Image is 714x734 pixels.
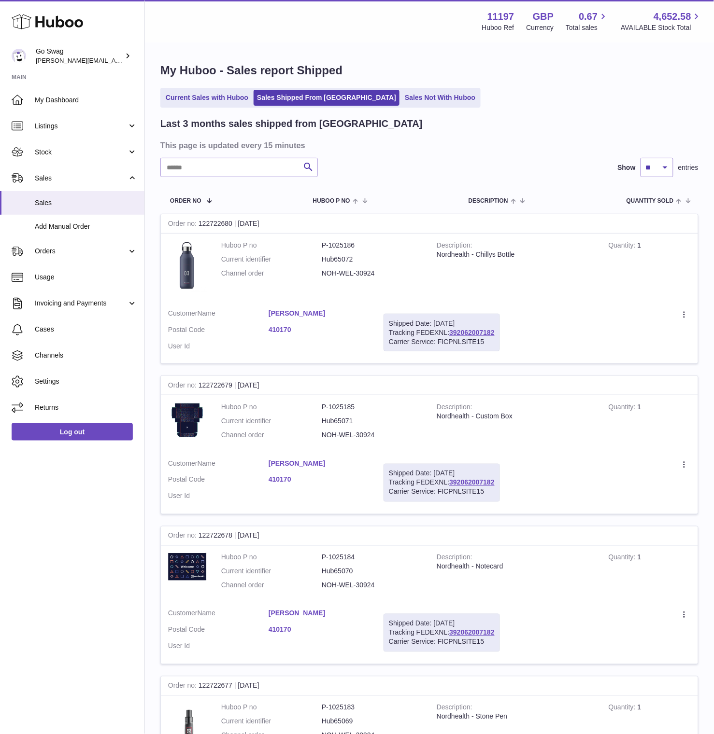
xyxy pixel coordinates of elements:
strong: Description [437,241,472,251]
span: Usage [35,273,137,282]
strong: Order no [168,682,199,692]
a: 410170 [269,325,369,334]
div: Tracking FEDEXNL: [384,614,500,652]
span: Customer [168,459,198,467]
span: Listings [35,122,127,131]
dt: Name [168,459,269,471]
a: 410170 [269,625,369,635]
dt: Name [168,609,269,621]
strong: Description [437,403,472,413]
td: 1 [601,395,698,452]
dt: Channel order [221,269,322,278]
dd: P-1025183 [322,703,422,712]
div: Carrier Service: FICPNLSITE15 [389,337,495,346]
dd: P-1025184 [322,553,422,562]
dt: Current identifier [221,416,322,426]
span: Add Manual Order [35,222,137,231]
span: Channels [35,351,137,360]
div: 122722677 | [DATE] [161,677,698,696]
a: Sales Not With Huboo [401,90,479,106]
dt: Current identifier [221,567,322,576]
a: Log out [12,423,133,441]
h3: This page is updated every 15 minutes [160,140,696,151]
span: Total sales [566,23,609,32]
a: 392062007182 [450,329,495,336]
dt: Huboo P no [221,703,322,712]
img: 111971734427782.png [168,241,207,292]
h1: My Huboo - Sales report Shipped [160,63,699,78]
span: 0.67 [579,10,598,23]
img: leigh@goswag.com [12,49,26,63]
div: Shipped Date: [DATE] [389,619,495,628]
a: 0.67 Total sales [566,10,609,32]
dt: User Id [168,492,269,501]
span: Huboo P no [313,198,350,204]
dt: Postal Code [168,475,269,487]
dt: Huboo P no [221,553,322,562]
div: Carrier Service: FICPNLSITE15 [389,637,495,647]
span: Customer [168,609,198,617]
dd: Hub65071 [322,416,422,426]
dt: User Id [168,642,269,651]
dd: NOH-WEL-30924 [322,269,422,278]
div: Shipped Date: [DATE] [389,319,495,328]
a: 392062007182 [450,629,495,637]
div: 122722679 | [DATE] [161,376,698,395]
strong: 11197 [487,10,514,23]
span: Orders [35,247,127,256]
dt: Postal Code [168,325,269,337]
div: Carrier Service: FICPNLSITE15 [389,487,495,497]
a: 410170 [269,475,369,485]
img: 111971734427796.png [168,402,207,438]
span: Returns [35,403,137,412]
a: [PERSON_NAME] [269,459,369,468]
strong: Order no [168,220,199,230]
strong: Description [437,704,472,714]
img: 111971734427837.png [168,553,207,581]
dd: P-1025185 [322,402,422,412]
a: [PERSON_NAME] [269,309,369,318]
div: Tracking FEDEXNL: [384,314,500,352]
span: 4,652.58 [654,10,691,23]
dd: NOH-WEL-30924 [322,581,422,590]
dt: Channel order [221,581,322,590]
span: AVAILABLE Stock Total [621,23,702,32]
span: My Dashboard [35,96,137,105]
span: Settings [35,377,137,386]
td: 1 [601,546,698,602]
div: Shipped Date: [DATE] [389,469,495,478]
td: 1 [601,234,698,302]
strong: Quantity [609,704,638,714]
strong: Quantity [609,403,638,413]
strong: GBP [533,10,554,23]
div: Nordhealth - Stone Pen [437,712,594,721]
strong: Order no [168,381,199,391]
a: 4,652.58 AVAILABLE Stock Total [621,10,702,32]
div: Huboo Ref [482,23,514,32]
span: Customer [168,309,198,317]
strong: Quantity [609,554,638,564]
span: Quantity Sold [627,198,674,204]
span: Invoicing and Payments [35,299,127,308]
div: 122722678 | [DATE] [161,526,698,546]
span: Sales [35,174,127,183]
span: Stock [35,148,127,157]
dd: Hub65069 [322,717,422,726]
dt: Huboo P no [221,241,322,250]
dt: Channel order [221,430,322,440]
strong: Description [437,554,472,564]
span: Order No [170,198,201,204]
dd: Hub65070 [322,567,422,576]
a: Current Sales with Huboo [162,90,252,106]
dt: Huboo P no [221,402,322,412]
div: 122722680 | [DATE] [161,214,698,234]
dt: Current identifier [221,717,322,726]
dd: P-1025186 [322,241,422,250]
h2: Last 3 months sales shipped from [GEOGRAPHIC_DATA] [160,117,423,130]
dd: NOH-WEL-30924 [322,430,422,440]
span: Description [469,198,508,204]
strong: Quantity [609,241,638,251]
label: Show [618,163,636,172]
div: Tracking FEDEXNL: [384,464,500,502]
span: Sales [35,198,137,208]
